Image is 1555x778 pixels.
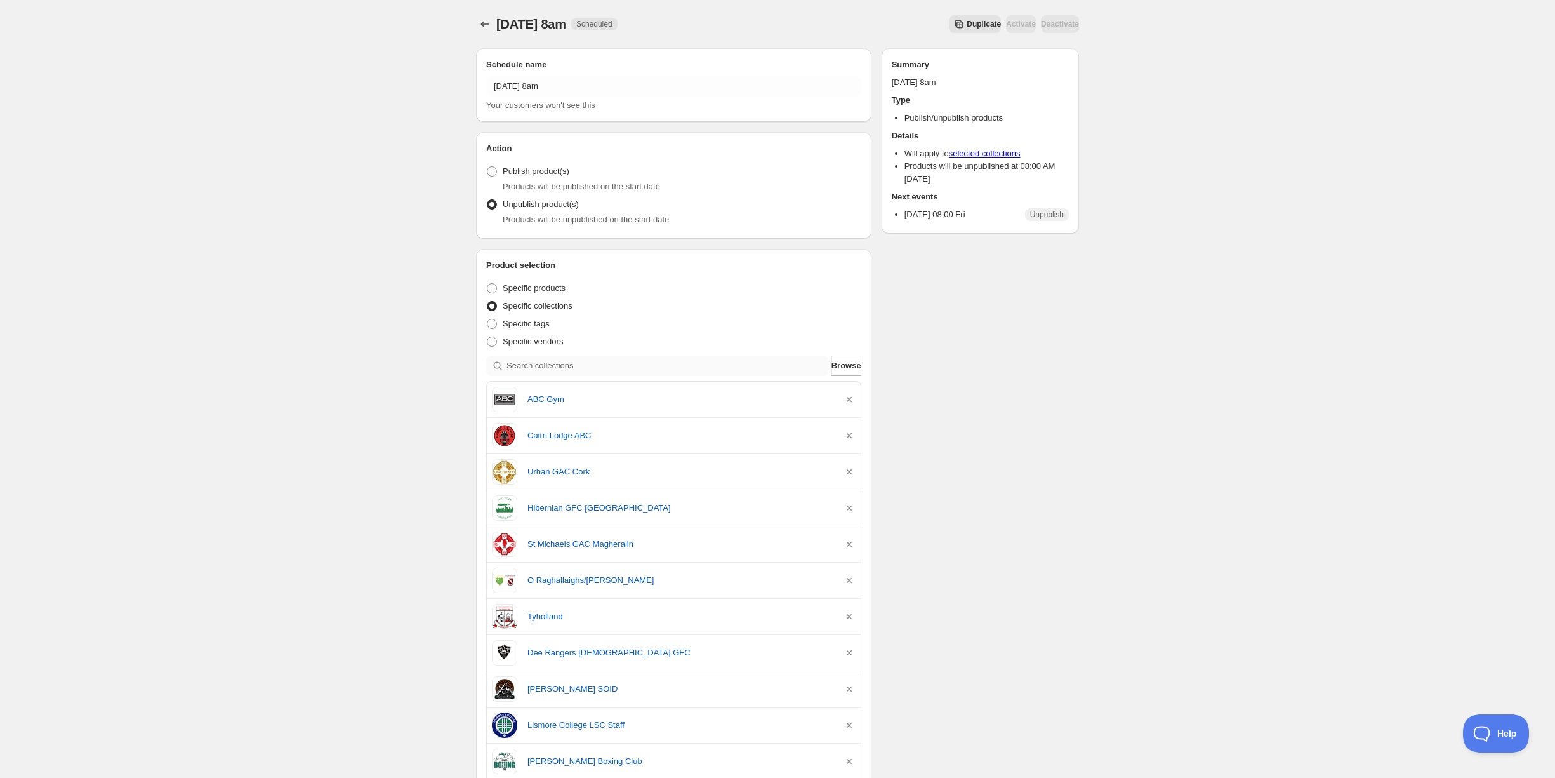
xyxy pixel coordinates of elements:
span: Unpublish [1030,210,1064,220]
span: [DATE] 8am [496,17,566,31]
button: Schedules [476,15,494,33]
a: St Michaels GAC Magheralin [527,538,833,551]
a: [PERSON_NAME] SOID [527,683,833,695]
h2: Action [486,142,861,155]
span: Products will be unpublished on the start date [503,215,669,224]
span: Specific vendors [503,337,563,346]
span: Scheduled [576,19,612,29]
a: [PERSON_NAME] Boxing Club [527,755,833,768]
a: Cairn Lodge ABC [527,429,833,442]
li: Publish/unpublish products [904,112,1069,124]
span: Publish product(s) [503,166,569,176]
a: O Raghallaighs/[PERSON_NAME] [527,574,833,587]
a: Lismore College LSC Staff [527,719,833,732]
span: Products will be published on the start date [503,182,660,191]
a: Dee Rangers [DEMOGRAPHIC_DATA] GFC [527,647,833,659]
h2: Details [892,130,1069,142]
h2: Schedule name [486,58,861,71]
iframe: Toggle Customer Support [1463,714,1530,753]
span: Your customers won't see this [486,100,595,110]
li: Will apply to [904,147,1069,160]
button: Secondary action label [949,15,1001,33]
h2: Type [892,94,1069,107]
span: Unpublish product(s) [503,199,579,209]
span: Duplicate [967,19,1001,29]
a: selected collections [949,149,1021,158]
a: Hibernian GFC [GEOGRAPHIC_DATA] [527,502,833,514]
h2: Summary [892,58,1069,71]
a: ABC Gym [527,393,833,406]
p: [DATE] 08:00 Fri [904,208,965,221]
span: Specific collections [503,301,572,311]
a: Tyholland [527,610,833,623]
p: [DATE] 8am [892,76,1069,89]
li: Products will be unpublished at 08:00 AM [DATE] [904,160,1069,185]
button: Browse [831,356,861,376]
h2: Next events [892,191,1069,203]
span: Specific tags [503,319,550,328]
input: Search collections [506,356,829,376]
span: Specific products [503,283,566,293]
a: Urhan GAC Cork [527,466,833,478]
span: Browse [831,359,861,372]
h2: Product selection [486,259,861,272]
